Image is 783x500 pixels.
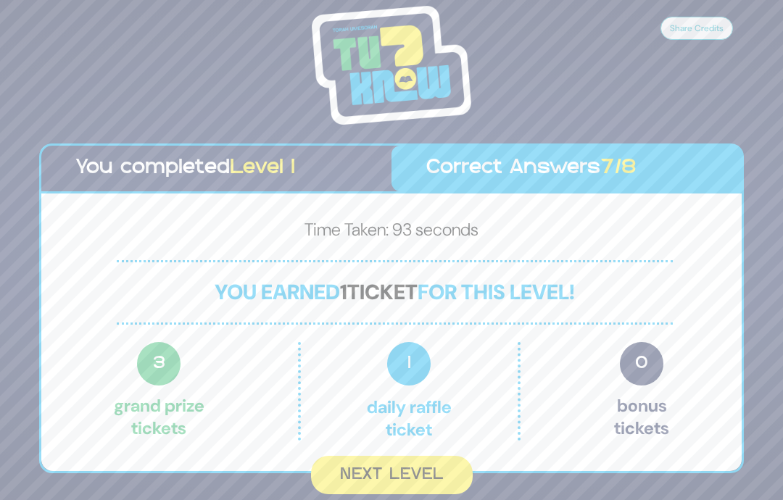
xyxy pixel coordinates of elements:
p: Grand Prize tickets [114,342,204,441]
img: Tournament Logo [312,6,471,125]
span: 7/8 [600,159,637,178]
p: Time Taken: 93 seconds [65,217,718,249]
button: Next Level [311,456,473,494]
span: You earned for this level! [215,278,575,306]
p: You completed [76,153,357,184]
span: ticket [347,278,418,306]
span: 1 [340,278,347,306]
span: Level 1 [230,159,295,178]
span: 1 [387,342,431,386]
span: 0 [620,342,663,386]
span: 3 [137,342,181,386]
p: Daily Raffle ticket [331,342,487,441]
p: Correct Answers [426,153,707,184]
p: Bonus tickets [614,342,669,441]
button: Share Credits [660,17,733,40]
